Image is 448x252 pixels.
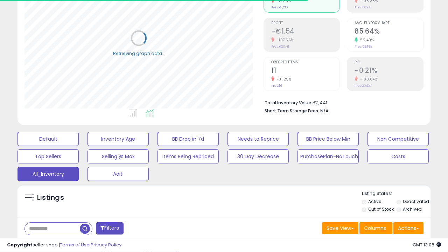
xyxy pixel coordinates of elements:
button: Actions [393,222,423,234]
a: Terms of Use [60,241,90,248]
label: Active [368,198,381,204]
div: seller snap | | [7,242,121,248]
button: PurchasePlan-NoTouch [297,149,359,163]
h2: -€1.54 [271,27,340,37]
small: Prev: 2.43% [355,84,371,88]
span: N/A [320,107,329,114]
b: Short Term Storage Fees: [265,108,319,114]
p: Listing States: [362,190,430,197]
button: Selling @ Max [87,149,149,163]
small: -107.55% [274,37,294,43]
button: All_Inventory [17,167,79,181]
label: Out of Stock [368,206,394,212]
h2: 85.64% [355,27,423,37]
button: Items Being Repriced [157,149,219,163]
button: Default [17,132,79,146]
small: Prev: 16 [271,84,282,88]
label: Archived [403,206,422,212]
span: Profit [271,21,340,25]
span: Ordered Items [271,61,340,64]
small: Prev: €20.41 [271,44,289,49]
button: Aditi [87,167,149,181]
small: -108.64% [358,77,377,82]
small: Prev: 56.16% [355,44,372,49]
small: Prev: 1.69% [355,5,371,9]
button: Filters [96,222,123,234]
span: 2025-09-13 13:08 GMT [413,241,441,248]
a: Privacy Policy [91,241,121,248]
button: Non Competitive [367,132,429,146]
label: Deactivated [403,198,429,204]
h5: Listings [37,193,64,203]
button: Inventory Age [87,132,149,146]
h2: 11 [271,66,340,76]
button: Columns [359,222,392,234]
div: Retrieving graph data.. [113,50,164,56]
small: 52.49% [358,37,374,43]
span: Avg. Buybox Share [355,21,423,25]
button: Costs [367,149,429,163]
button: Top Sellers [17,149,79,163]
span: ROI [355,61,423,64]
button: BB Price Below Min [297,132,359,146]
li: €1,441 [265,98,419,106]
button: BB Drop in 7d [157,132,219,146]
button: Needs to Reprice [227,132,289,146]
button: 30 Day Decrease [227,149,289,163]
strong: Copyright [7,241,33,248]
small: -31.25% [274,77,292,82]
h2: -0.21% [355,66,423,76]
button: Save View [322,222,358,234]
small: Prev: €1,210 [271,5,288,9]
span: Columns [364,225,386,232]
b: Total Inventory Value: [265,100,312,106]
